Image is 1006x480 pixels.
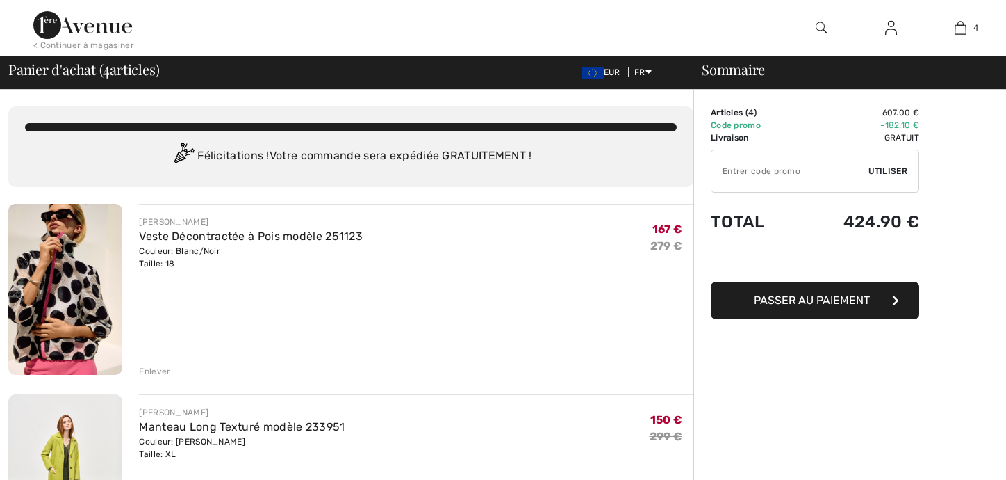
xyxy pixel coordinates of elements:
[797,106,919,119] td: 607.00 €
[25,143,677,170] div: Félicitations ! Votre commande sera expédiée GRATUITEMENT !
[8,63,159,77] span: Panier d'achat ( articles)
[139,216,363,228] div: [PERSON_NAME]
[33,39,134,51] div: < Continuer à magasiner
[868,165,907,177] span: Utiliser
[711,150,868,192] input: Code promo
[685,63,998,77] div: Sommaire
[582,67,626,77] span: EUR
[139,365,170,378] div: Enlever
[582,67,604,79] img: Euro
[955,19,966,36] img: Mon panier
[797,119,919,131] td: -182.10 €
[139,435,345,461] div: Couleur: [PERSON_NAME] Taille: XL
[973,22,978,34] span: 4
[139,406,345,419] div: [PERSON_NAME]
[754,294,870,307] span: Passer au paiement
[711,246,919,277] iframe: PayPal
[170,143,197,170] img: Congratulation2.svg
[711,131,797,144] td: Livraison
[711,198,797,246] td: Total
[650,239,683,253] s: 279 €
[33,11,132,39] img: 1ère Avenue
[797,131,919,144] td: Gratuit
[139,230,363,243] a: Veste Décontractée à Pois modèle 251123
[711,106,797,119] td: Articles ( )
[103,59,110,77] span: 4
[711,282,919,319] button: Passer au paiement
[874,19,908,37] a: Se connecter
[816,19,827,36] img: recherche
[634,67,652,77] span: FR
[885,19,897,36] img: Mes infos
[926,19,994,36] a: 4
[711,119,797,131] td: Code promo
[650,413,683,426] span: 150 €
[797,198,919,246] td: 424.90 €
[139,245,363,270] div: Couleur: Blanc/Noir Taille: 18
[139,420,345,433] a: Manteau Long Texturé modèle 233951
[8,204,122,375] img: Veste Décontractée à Pois modèle 251123
[650,430,683,443] s: 299 €
[652,223,683,236] span: 167 €
[748,108,754,118] span: 4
